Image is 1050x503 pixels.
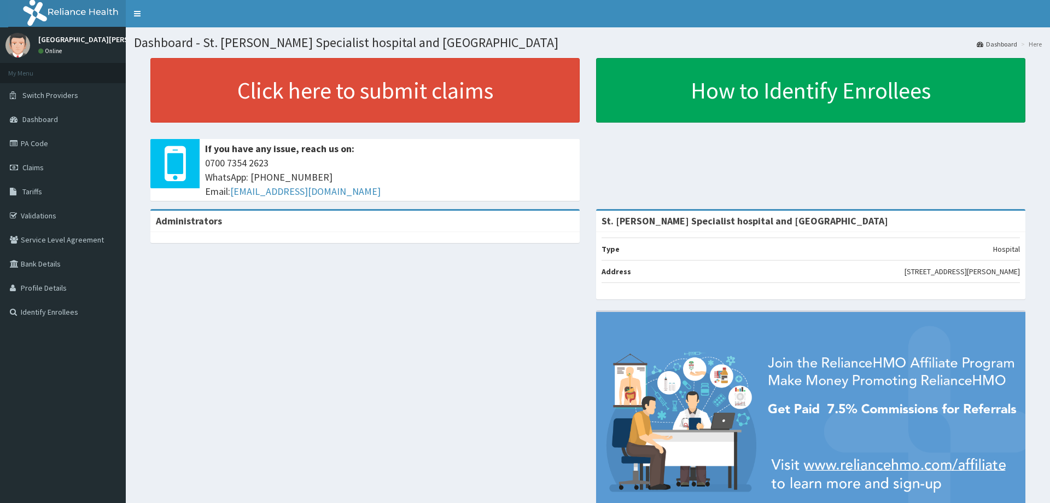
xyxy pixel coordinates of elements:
span: Dashboard [22,114,58,124]
b: Type [602,244,620,254]
li: Here [1018,39,1042,49]
span: Claims [22,163,44,172]
a: Online [38,47,65,55]
a: Dashboard [977,39,1017,49]
a: How to Identify Enrollees [596,58,1025,123]
h1: Dashboard - St. [PERSON_NAME] Specialist hospital and [GEOGRAPHIC_DATA] [134,36,1042,50]
b: Address [602,267,631,276]
p: Hospital [993,244,1020,255]
p: [GEOGRAPHIC_DATA][PERSON_NAME] [38,36,164,43]
strong: St. [PERSON_NAME] Specialist hospital and [GEOGRAPHIC_DATA] [602,215,888,227]
span: Tariffs [22,187,42,196]
b: Administrators [156,215,222,227]
img: User Image [5,33,30,57]
b: If you have any issue, reach us on: [205,142,354,155]
a: Click here to submit claims [150,58,580,123]
span: Switch Providers [22,90,78,100]
span: 0700 7354 2623 WhatsApp: [PHONE_NUMBER] Email: [205,156,574,198]
p: [STREET_ADDRESS][PERSON_NAME] [905,266,1020,277]
a: [EMAIL_ADDRESS][DOMAIN_NAME] [230,185,381,198]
